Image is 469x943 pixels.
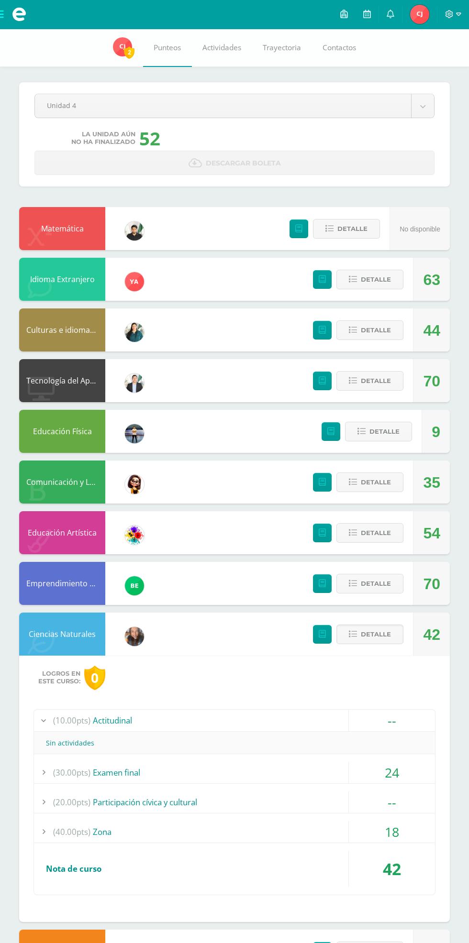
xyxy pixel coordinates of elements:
[423,258,440,301] div: 63
[19,613,105,656] div: Ciencias Naturales
[349,791,435,813] div: --
[53,821,90,843] span: (40.00pts)
[46,863,101,874] span: Nota de curso
[410,5,429,24] img: 03e148f6b19249712b3b9c7a183a0702.png
[369,423,400,440] span: Detalle
[361,524,391,542] span: Detalle
[423,360,440,403] div: 70
[202,43,241,53] span: Actividades
[361,625,391,643] span: Detalle
[206,152,281,175] span: Descargar boleta
[336,270,403,289] button: Detalle
[336,574,403,593] button: Detalle
[192,29,252,67] a: Actividades
[19,410,105,453] div: Educación Física
[252,29,312,67] a: Trayectoria
[125,475,144,494] img: cddb2fafc80e4a6e526b97ae3eca20ef.png
[125,526,144,545] img: d0a5be8572cbe4fc9d9d910beeabcdaa.png
[336,320,403,340] button: Detalle
[154,43,181,53] span: Punteos
[34,821,435,843] div: Zona
[349,851,435,887] div: 42
[34,791,435,813] div: Participación cívica y cultural
[423,512,440,555] div: 54
[19,461,105,504] div: Comunicación y Lenguaje L1
[47,94,399,117] span: Unidad 4
[361,575,391,592] span: Detalle
[345,422,412,441] button: Detalle
[423,613,440,656] div: 42
[35,94,434,118] a: Unidad 4
[361,271,391,288] span: Detalle
[19,308,105,351] div: Culturas e idiomas mayas Garífuna y Xinca L2
[71,131,135,146] span: La unidad aún no ha finalizado
[361,321,391,339] span: Detalle
[124,46,134,58] span: 2
[53,710,90,731] span: (10.00pts)
[263,43,301,53] span: Trayectoria
[336,472,403,492] button: Detalle
[53,762,90,783] span: (30.00pts)
[38,670,80,685] span: Logros en este curso:
[125,576,144,595] img: b85866ae7f275142dc9a325ef37a630d.png
[432,410,440,453] div: 9
[125,323,144,342] img: f58bb6038ea3a85f08ed05377cd67300.png
[349,821,435,843] div: 18
[361,372,391,390] span: Detalle
[53,791,90,813] span: (20.00pts)
[125,627,144,646] img: 8286b9a544571e995a349c15127c7be6.png
[84,666,105,690] div: 0
[34,762,435,783] div: Examen final
[34,732,435,754] div: Sin actividades
[125,272,144,291] img: 90ee13623fa7c5dbc2270dab131931b4.png
[336,523,403,543] button: Detalle
[400,225,440,233] span: No disponible
[349,710,435,731] div: --
[423,562,440,605] div: 70
[139,126,160,151] div: 52
[323,43,356,53] span: Contactos
[19,562,105,605] div: Emprendimiento para la Productividad y Desarrollo
[125,424,144,443] img: bde165c00b944de6c05dcae7d51e2fcc.png
[337,220,368,238] span: Detalle
[423,461,440,504] div: 35
[19,511,105,554] div: Educación Artística
[423,309,440,352] div: 44
[125,221,144,241] img: a5e710364e73df65906ee1fa578590e2.png
[336,625,403,644] button: Detalle
[34,710,435,731] div: Actitudinal
[143,29,192,67] a: Punteos
[19,258,105,301] div: Idioma Extranjero
[336,371,403,391] button: Detalle
[361,473,391,491] span: Detalle
[19,207,105,250] div: Matemática
[312,29,367,67] a: Contactos
[125,373,144,393] img: aa2172f3e2372f881a61fb647ea0edf1.png
[19,359,105,402] div: Tecnología del Aprendizaje y Comunicación
[349,762,435,783] div: 24
[113,37,132,56] img: 03e148f6b19249712b3b9c7a183a0702.png
[313,219,380,239] button: Detalle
